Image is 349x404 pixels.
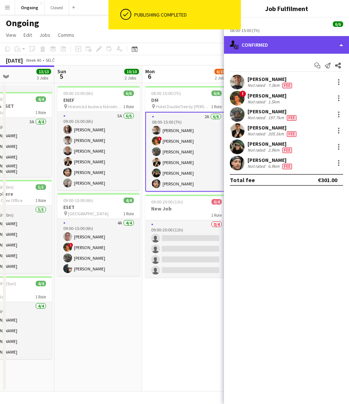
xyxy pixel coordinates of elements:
h3: DM [145,97,228,103]
button: Closed [44,0,69,15]
span: 10/10 [124,69,139,74]
span: Fee [287,131,296,137]
div: SELČ [46,57,55,63]
a: Jobs [36,30,53,40]
div: [PERSON_NAME] [247,108,298,115]
div: Crew has different fees then in role [281,163,293,169]
span: 08:00-15:00 (7h) [151,91,181,96]
div: Total fee [230,176,255,184]
span: 5 [56,72,66,81]
div: 2 Jobs [125,75,139,81]
app-job-card: 09:00-15:00 (6h)6/6ENEF Historická budova Národnej rady SR1 Role5A6/609:00-15:00 (6h)[PERSON_NAME... [57,86,140,190]
span: Edit [24,32,32,38]
app-card-role: 0/409:00-20:00 (11h) [145,220,228,277]
span: 1 Role [35,294,46,300]
span: 1 Role [35,198,46,203]
span: Fee [282,83,292,88]
div: [PERSON_NAME] [247,92,286,99]
span: Jobs [39,32,50,38]
div: Not rated [247,163,267,169]
span: 1 Role [211,104,222,109]
span: 6 [144,72,155,81]
span: ! [239,91,246,97]
div: [PERSON_NAME] [247,76,293,82]
span: 1 Role [211,212,222,218]
a: Comms [55,30,77,40]
span: 6/6 [211,91,222,96]
span: 1 Role [123,104,134,109]
span: View [6,32,16,38]
h3: ENEF [57,97,140,103]
app-job-card: 08:00-15:00 (7h)6/6DM Hotel DoubleTree by [PERSON_NAME]1 Role2A6/608:00-15:00 (7h)[PERSON_NAME]![... [145,86,228,192]
div: 205.1km [267,131,285,137]
a: View [3,30,19,40]
div: 2.9km [267,147,281,153]
span: ! [69,243,73,247]
span: Hotel DoubleTree by [PERSON_NAME] [156,104,211,109]
span: Historická budova Národnej rady SR [68,104,123,109]
h3: Job Fulfilment [224,4,349,13]
app-job-card: 09:00-15:00 (6h)4/4ESET [GEOGRAPHIC_DATA]1 Role4A4/409:00-15:00 (6h)[PERSON_NAME]![PERSON_NAME][P... [57,193,140,276]
span: 6/6 [333,21,343,27]
div: 197.7km [267,115,285,121]
span: 09:00-15:00 (6h) [63,91,93,96]
div: Crew has different fees then in role [281,147,293,153]
span: [GEOGRAPHIC_DATA] [68,211,108,216]
span: Mon [145,68,155,75]
div: [DATE] [6,57,23,64]
div: Crew has different fees then in role [281,82,293,88]
app-card-role: 2A6/608:00-15:00 (7h)[PERSON_NAME]![PERSON_NAME][PERSON_NAME][PERSON_NAME][PERSON_NAME][PERSON_NAME] [145,112,228,192]
span: ! [157,137,162,141]
div: Not rated [247,99,267,104]
div: 6.9km [267,163,281,169]
div: [PERSON_NAME] [247,124,298,131]
span: 4/4 [36,281,46,286]
h1: Ongoing [6,18,39,29]
div: Not rated [247,147,267,153]
div: 7.3km [267,82,281,88]
span: 13/13 [36,69,51,74]
div: Crew has different fees then in role [285,131,298,137]
div: 2 Jobs [215,75,227,81]
span: Fee [282,148,292,153]
div: Not rated [247,131,267,137]
a: Edit [21,30,35,40]
span: 1 Role [123,211,134,216]
span: Fee [287,115,296,121]
div: Not rated [247,115,267,121]
span: Comms [58,32,74,38]
span: 6/6 [124,91,134,96]
span: 4/4 [36,96,46,102]
div: Confirmed [224,36,349,54]
button: Ongoing [15,0,44,15]
h3: ESET [57,204,140,210]
app-card-role: 5A6/609:00-15:00 (6h)[PERSON_NAME][PERSON_NAME][PERSON_NAME][PERSON_NAME][PERSON_NAME][PERSON_NAME] [57,112,140,190]
span: 0/4 [211,199,222,205]
span: Week 40 [24,57,43,63]
div: 3 Jobs [37,75,51,81]
div: Crew has different fees then in role [285,115,298,121]
h3: New Job [145,205,228,212]
div: [PERSON_NAME] [247,141,293,147]
div: [PERSON_NAME] [247,157,293,163]
span: 09:00-15:00 (6h) [63,198,93,203]
span: 4/4 [124,198,134,203]
div: 08:00-15:00 (7h) [230,28,343,33]
app-card-role: 4A4/409:00-15:00 (6h)[PERSON_NAME]![PERSON_NAME][PERSON_NAME][PERSON_NAME] [57,219,140,276]
div: Publishing completed [134,11,238,18]
span: 6/10 [214,69,227,74]
app-job-card: 09:00-20:00 (11h)0/4New Job1 Role0/409:00-20:00 (11h) [145,195,228,277]
div: 1.5km [267,99,281,104]
span: 09:00-20:00 (11h) [151,199,183,205]
span: 5/5 [36,184,46,190]
span: 1 Role [35,110,46,115]
div: €301.00 [318,176,337,184]
span: Fee [282,164,292,169]
div: Not rated [247,82,267,88]
span: Sun [57,68,66,75]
